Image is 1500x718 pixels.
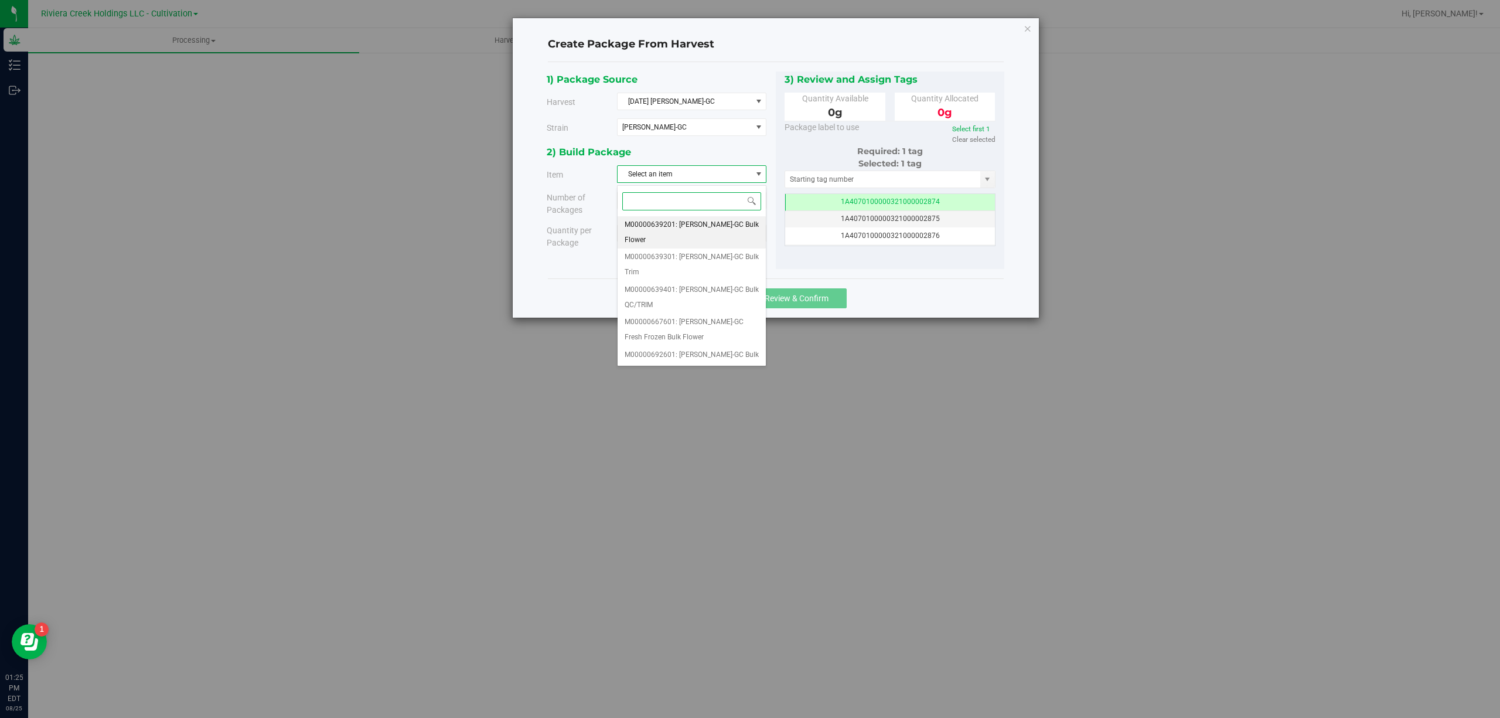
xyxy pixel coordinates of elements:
span: Number of Packages [547,193,585,215]
span: Select an item [618,166,751,182]
span: [DATE] [PERSON_NAME]-GC [618,93,751,110]
span: 1A4070100000321000002874 [841,198,940,206]
span: Quantity Allocated [911,94,979,103]
span: select [751,93,766,110]
h4: Create Package From Harvest [548,37,1004,52]
iframe: Resource center unread badge [35,622,49,637]
span: Item [547,171,563,180]
span: M00000639201: [PERSON_NAME]-GC Bulk Flower [625,217,759,247]
span: M00000639401: [PERSON_NAME]-GC Bulk QC/TRIM [625,283,759,312]
span: 0 [937,106,952,119]
span: 1) Package Source [547,73,637,85]
span: M00000667601: [PERSON_NAME]-GC Fresh Frozen Bulk Flower [625,315,759,345]
span: Selected: 1 tag [858,158,922,169]
a: Clear selected [952,135,996,144]
iframe: Resource center [12,624,47,659]
span: g [945,106,952,119]
span: select [751,166,766,182]
span: 1A4070100000321000002876 [841,232,940,240]
span: Review & Confirm [765,294,829,303]
span: M00000639301: [PERSON_NAME]-GC Bulk Trim [625,250,759,280]
span: 0 [828,106,843,119]
span: Quantity Available [802,94,868,103]
span: Harvest [547,97,575,107]
span: 3) Review and Assign Tags [785,73,918,85]
span: g [835,106,843,119]
span: M00000692601: [PERSON_NAME]-GC Bulk TS/Trim [625,348,759,377]
button: Review & Confirm [746,288,847,308]
span: [PERSON_NAME]-GC [622,123,742,131]
span: Strain [547,123,568,132]
span: 2) Build Package [547,146,631,158]
span: 1A4070100000321000002875 [841,215,940,223]
span: select [980,171,995,188]
a: Select first 1 [952,125,990,133]
span: Quantity per Package [547,226,592,247]
span: Package label to use [785,122,859,132]
input: Starting tag number [785,171,981,188]
span: Required: 1 tag [857,146,923,156]
span: select [751,119,766,135]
